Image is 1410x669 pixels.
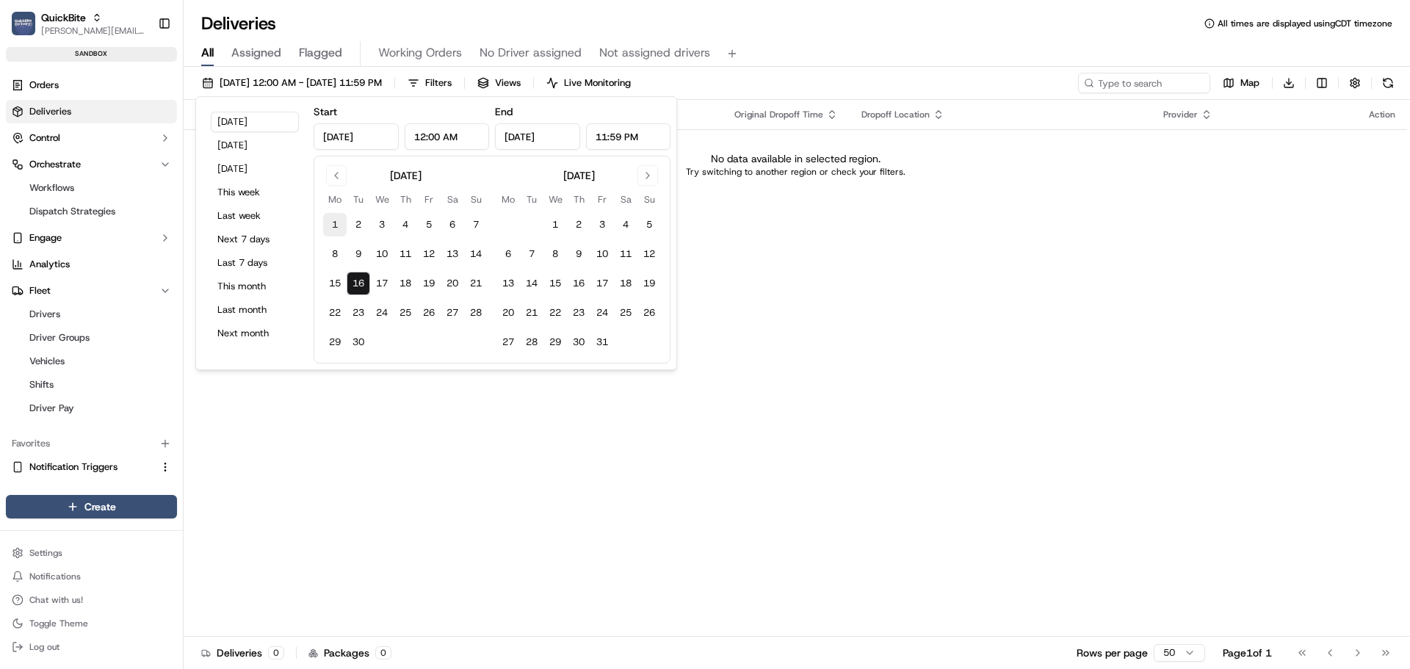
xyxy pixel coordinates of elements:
[23,304,159,325] a: Drivers
[6,226,177,250] button: Engage
[543,272,567,295] button: 15
[6,153,177,176] button: Orchestrate
[201,646,284,660] div: Deliveries
[370,272,394,295] button: 17
[480,44,582,62] span: No Driver assigned
[146,364,178,375] span: Pylon
[228,188,267,206] button: See all
[417,213,441,236] button: 5
[323,301,347,325] button: 22
[637,192,661,207] th: Sunday
[390,168,422,183] div: [DATE]
[211,276,299,297] button: This month
[543,192,567,207] th: Wednesday
[29,547,62,559] span: Settings
[496,330,520,354] button: 27
[347,272,370,295] button: 16
[23,375,159,395] a: Shifts
[29,105,71,118] span: Deliveries
[220,76,382,90] span: [DATE] 12:00 AM - [DATE] 11:59 PM
[1223,646,1272,660] div: Page 1 of 1
[1216,73,1266,93] button: Map
[520,192,543,207] th: Tuesday
[567,192,590,207] th: Thursday
[29,378,54,391] span: Shifts
[122,267,127,279] span: •
[211,300,299,320] button: Last month
[29,308,60,321] span: Drivers
[23,201,159,222] a: Dispatch Strategies
[540,73,637,93] button: Live Monitoring
[6,566,177,587] button: Notifications
[268,646,284,659] div: 0
[520,242,543,266] button: 7
[326,165,347,186] button: Go to previous month
[1378,73,1398,93] button: Refresh
[347,242,370,266] button: 9
[590,301,614,325] button: 24
[417,192,441,207] th: Friday
[46,228,119,239] span: [PERSON_NAME]
[15,330,26,341] div: 📗
[567,330,590,354] button: 30
[496,301,520,325] button: 20
[861,109,930,120] span: Dropoff Location
[1078,73,1210,93] input: Type to search
[637,242,661,266] button: 12
[464,213,488,236] button: 7
[394,242,417,266] button: 11
[425,76,452,90] span: Filters
[394,213,417,236] button: 4
[563,168,595,183] div: [DATE]
[29,181,74,195] span: Workflows
[66,140,241,155] div: Start new chat
[471,73,527,93] button: Views
[370,301,394,325] button: 24
[464,242,488,266] button: 14
[29,205,115,218] span: Dispatch Strategies
[590,192,614,207] th: Friday
[347,330,370,354] button: 30
[378,44,462,62] span: Working Orders
[711,151,881,166] p: No data available in selected region.
[104,364,178,375] a: Powered byPylon
[495,76,521,90] span: Views
[520,301,543,325] button: 21
[23,351,159,372] a: Vehicles
[495,105,513,118] label: End
[6,495,177,518] button: Create
[9,322,118,349] a: 📗Knowledge Base
[441,213,464,236] button: 6
[12,12,35,35] img: QuickBite
[201,44,214,62] span: All
[347,213,370,236] button: 2
[417,272,441,295] button: 19
[118,322,242,349] a: 💻API Documentation
[323,242,347,266] button: 8
[394,272,417,295] button: 18
[586,123,671,150] input: Time
[370,192,394,207] th: Wednesday
[12,460,153,474] a: Notification Triggers
[520,272,543,295] button: 14
[637,301,661,325] button: 26
[599,44,710,62] span: Not assigned drivers
[211,323,299,344] button: Next month
[417,301,441,325] button: 26
[124,330,136,341] div: 💻
[6,279,177,303] button: Fleet
[38,95,264,110] input: Got a question? Start typing here...
[41,10,86,25] button: QuickBite
[734,109,823,120] span: Original Dropoff Time
[211,112,299,132] button: [DATE]
[29,355,65,368] span: Vehicles
[686,166,905,178] p: Try switching to another region or check your filters.
[614,213,637,236] button: 4
[495,123,580,150] input: Date
[1240,76,1259,90] span: Map
[314,105,337,118] label: Start
[567,301,590,325] button: 23
[405,123,490,150] input: Time
[6,637,177,657] button: Log out
[347,192,370,207] th: Tuesday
